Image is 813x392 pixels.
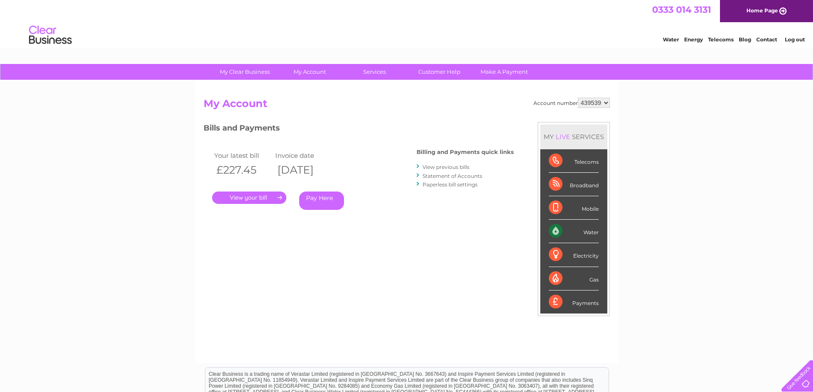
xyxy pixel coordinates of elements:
[652,4,711,15] a: 0333 014 3131
[423,164,469,170] a: View previous bills
[204,98,610,114] h2: My Account
[533,98,610,108] div: Account number
[274,64,345,80] a: My Account
[785,36,805,43] a: Log out
[417,149,514,155] h4: Billing and Payments quick links
[469,64,539,80] a: Make A Payment
[684,36,703,43] a: Energy
[554,133,572,141] div: LIVE
[210,64,280,80] a: My Clear Business
[212,161,274,179] th: £227.45
[273,161,335,179] th: [DATE]
[404,64,475,80] a: Customer Help
[339,64,410,80] a: Services
[549,243,599,267] div: Electricity
[708,36,734,43] a: Telecoms
[549,173,599,196] div: Broadband
[739,36,751,43] a: Blog
[423,181,478,188] a: Paperless bill settings
[299,192,344,210] a: Pay Here
[663,36,679,43] a: Water
[212,192,286,204] a: .
[205,5,609,41] div: Clear Business is a trading name of Verastar Limited (registered in [GEOGRAPHIC_DATA] No. 3667643...
[29,22,72,48] img: logo.png
[204,122,514,137] h3: Bills and Payments
[549,267,599,290] div: Gas
[423,173,482,179] a: Statement of Accounts
[540,125,607,149] div: MY SERVICES
[549,220,599,243] div: Water
[273,150,335,161] td: Invoice date
[549,290,599,314] div: Payments
[549,196,599,220] div: Mobile
[549,149,599,173] div: Telecoms
[212,150,274,161] td: Your latest bill
[756,36,777,43] a: Contact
